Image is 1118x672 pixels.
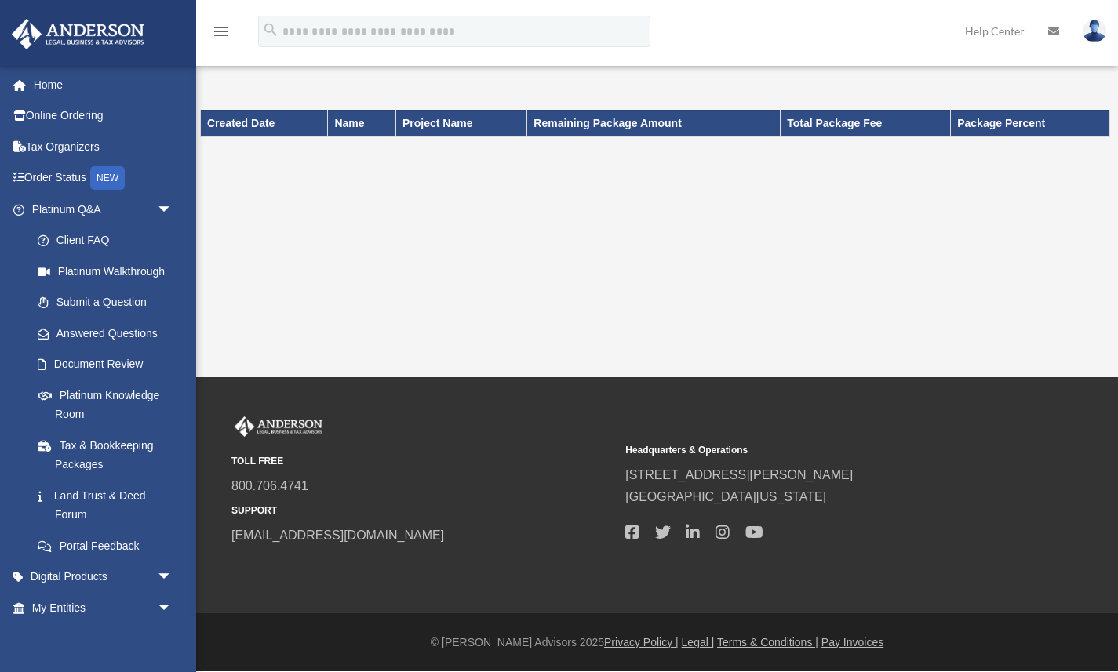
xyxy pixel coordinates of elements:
[11,69,196,100] a: Home
[22,430,188,480] a: Tax & Bookkeeping Packages
[262,21,279,38] i: search
[22,380,196,430] a: Platinum Knowledge Room
[11,100,196,132] a: Online Ordering
[328,110,396,136] th: Name
[22,349,196,380] a: Document Review
[22,530,196,561] a: Portal Feedback
[11,162,196,194] a: Order StatusNEW
[231,453,614,470] small: TOLL FREE
[90,166,125,190] div: NEW
[821,636,883,648] a: Pay Invoices
[7,19,149,49] img: Anderson Advisors Platinum Portal
[212,22,231,41] i: menu
[717,636,818,648] a: Terms & Conditions |
[625,468,853,481] a: [STREET_ADDRESS][PERSON_NAME]
[396,110,527,136] th: Project Name
[951,110,1110,136] th: Package Percent
[625,442,1008,459] small: Headquarters & Operations
[231,529,444,542] a: [EMAIL_ADDRESS][DOMAIN_NAME]
[231,479,308,492] a: 800.706.4741
[22,225,196,256] a: Client FAQ
[231,416,326,437] img: Anderson Advisors Platinum Portal
[625,490,826,503] a: [GEOGRAPHIC_DATA][US_STATE]
[22,256,196,287] a: Platinum Walkthrough
[11,131,196,162] a: Tax Organizers
[527,110,781,136] th: Remaining Package Amount
[22,480,196,530] a: Land Trust & Deed Forum
[781,110,951,136] th: Total Package Fee
[22,287,196,318] a: Submit a Question
[231,503,614,519] small: SUPPORT
[212,27,231,41] a: menu
[157,592,188,624] span: arrow_drop_down
[11,194,196,225] a: Platinum Q&Aarrow_drop_down
[11,561,196,593] a: Digital Productsarrow_drop_down
[1083,20,1106,42] img: User Pic
[604,636,679,648] a: Privacy Policy |
[196,633,1118,652] div: © [PERSON_NAME] Advisors 2025
[11,592,196,623] a: My Entitiesarrow_drop_down
[157,561,188,594] span: arrow_drop_down
[157,194,188,226] span: arrow_drop_down
[22,318,196,349] a: Answered Questions
[201,110,328,136] th: Created Date
[682,636,715,648] a: Legal |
